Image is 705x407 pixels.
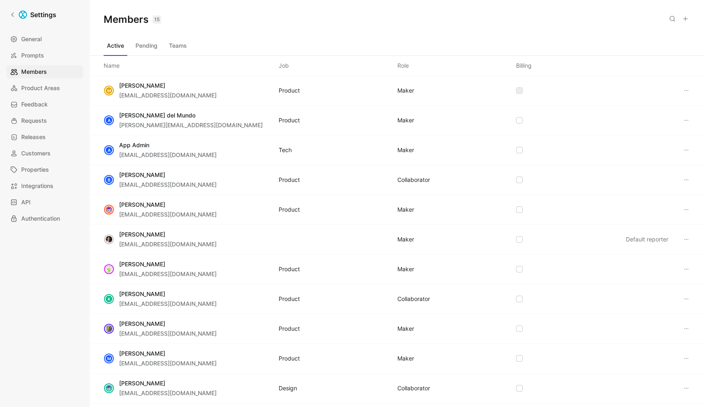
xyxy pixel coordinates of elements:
[119,389,217,396] span: [EMAIL_ADDRESS][DOMAIN_NAME]
[7,33,83,46] a: General
[21,51,44,60] span: Prompts
[119,92,217,99] span: [EMAIL_ADDRESS][DOMAIN_NAME]
[105,354,113,363] div: M
[119,380,165,387] span: [PERSON_NAME]
[104,39,127,52] button: Active
[119,201,165,208] span: [PERSON_NAME]
[397,61,409,71] div: Role
[279,175,300,185] div: Product
[21,34,42,44] span: General
[279,205,300,215] div: Product
[105,325,113,333] img: avatar
[7,7,60,23] a: Settings
[105,206,113,214] img: avatar
[21,67,47,77] span: Members
[397,175,430,185] div: COLLABORATOR
[21,181,53,191] span: Integrations
[105,295,113,303] div: K
[105,86,113,95] div: M
[119,181,217,188] span: [EMAIL_ADDRESS][DOMAIN_NAME]
[119,171,165,178] span: [PERSON_NAME]
[21,83,60,93] span: Product Areas
[21,100,48,109] span: Feedback
[105,176,113,184] div: B
[7,131,83,144] a: Releases
[21,165,49,175] span: Properties
[21,116,47,126] span: Requests
[132,39,161,52] button: Pending
[21,132,46,142] span: Releases
[7,147,83,160] a: Customers
[166,39,190,52] button: Teams
[7,82,83,95] a: Product Areas
[21,197,31,207] span: API
[119,151,217,158] span: [EMAIL_ADDRESS][DOMAIN_NAME]
[119,261,165,268] span: [PERSON_NAME]
[119,320,165,327] span: [PERSON_NAME]
[105,384,113,392] img: avatar
[104,13,161,26] h1: Members
[279,294,300,304] div: Product
[516,61,532,71] div: Billing
[119,231,165,238] span: [PERSON_NAME]
[119,241,217,248] span: [EMAIL_ADDRESS][DOMAIN_NAME]
[397,324,414,334] div: MAKER
[279,115,300,125] div: Product
[397,294,430,304] div: COLLABORATOR
[7,163,83,176] a: Properties
[397,264,414,274] div: MAKER
[119,82,165,89] span: [PERSON_NAME]
[279,324,300,334] div: Product
[153,15,161,24] div: 15
[7,179,83,192] a: Integrations
[119,350,165,357] span: [PERSON_NAME]
[105,235,113,243] img: avatar
[397,205,414,215] div: MAKER
[279,145,292,155] div: Tech
[7,65,83,78] a: Members
[7,49,83,62] a: Prompts
[119,360,217,367] span: [EMAIL_ADDRESS][DOMAIN_NAME]
[397,354,414,363] div: MAKER
[7,114,83,127] a: Requests
[119,112,195,119] span: [PERSON_NAME] del Mundo
[119,330,217,337] span: [EMAIL_ADDRESS][DOMAIN_NAME]
[279,264,300,274] div: Product
[7,196,83,209] a: API
[279,61,289,71] div: Job
[105,265,113,273] img: avatar
[21,148,51,158] span: Customers
[279,383,297,393] div: Design
[119,290,165,297] span: [PERSON_NAME]
[7,98,83,111] a: Feedback
[626,236,668,243] span: Default reporter
[105,146,113,154] div: A
[397,86,414,95] div: MAKER
[279,354,300,363] div: Product
[30,10,56,20] h1: Settings
[105,116,113,124] div: A
[104,61,120,71] div: Name
[7,212,83,225] a: Authentication
[119,300,217,307] span: [EMAIL_ADDRESS][DOMAIN_NAME]
[119,211,217,218] span: [EMAIL_ADDRESS][DOMAIN_NAME]
[21,214,60,223] span: Authentication
[119,270,217,277] span: [EMAIL_ADDRESS][DOMAIN_NAME]
[397,145,414,155] div: MAKER
[397,115,414,125] div: MAKER
[397,383,430,393] div: COLLABORATOR
[397,234,414,244] div: MAKER
[279,86,300,95] div: Product
[119,142,149,148] span: App Admin
[119,122,263,128] span: [PERSON_NAME][EMAIL_ADDRESS][DOMAIN_NAME]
